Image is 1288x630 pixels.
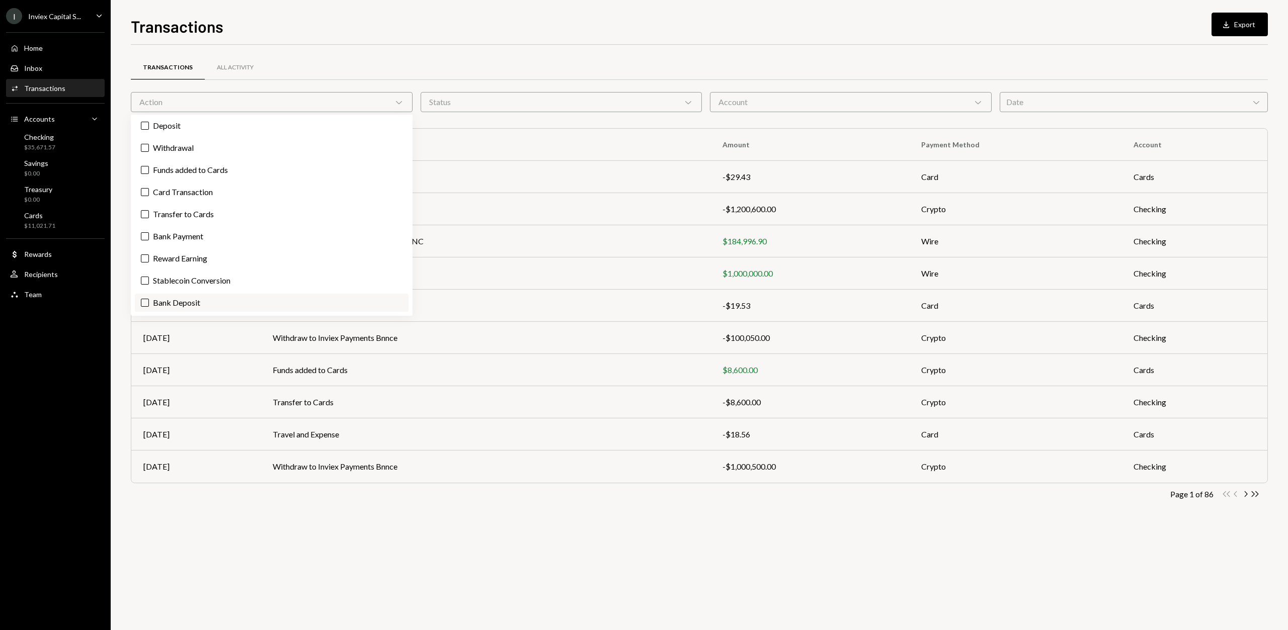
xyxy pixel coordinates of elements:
button: Bank Payment [141,232,149,240]
td: Withdraw to Inviex Payments Bnnce [261,451,710,483]
a: Rewards [6,245,105,263]
td: Checking [1121,225,1267,257]
a: Cards$11,021.71 [6,208,105,232]
label: Reward Earning [135,249,409,267]
td: [PERSON_NAME] GOLD AND SILVER INC [261,225,710,257]
div: Recipients [24,270,58,279]
a: Recipients [6,265,105,283]
label: Bank Deposit [135,294,409,312]
div: -$18.56 [722,428,898,440]
div: -$19.53 [722,300,898,312]
div: Team [24,290,42,299]
div: Account [710,92,992,112]
td: Checking [1121,386,1267,418]
td: Checking [1121,257,1267,290]
td: Travel and Expense [261,290,710,322]
div: Status [421,92,702,112]
td: Funds added to Cards [261,354,710,386]
button: Bank Deposit [141,299,149,307]
td: Crypto [909,354,1121,386]
a: Treasury$0.00 [6,182,105,206]
button: Deposit [141,122,149,130]
div: Transactions [24,84,65,93]
a: Transactions [6,79,105,97]
label: Transfer to Cards [135,205,409,223]
div: $11,021.71 [24,222,55,230]
a: Accounts [6,110,105,128]
th: Amount [710,129,910,161]
th: Account [1121,129,1267,161]
td: Crypto [909,322,1121,354]
div: [DATE] [143,332,249,344]
button: Funds added to Cards [141,166,149,174]
a: Transactions [131,55,205,80]
label: Funds added to Cards [135,161,409,179]
button: Withdrawal [141,144,149,152]
td: Checking [1121,451,1267,483]
div: $0.00 [24,196,52,204]
div: -$100,050.00 [722,332,898,344]
div: $35,671.57 [24,143,55,152]
div: -$29.43 [722,171,898,183]
td: Cards [1121,418,1267,451]
td: Withdraw to Inviex Payments Bnnce [261,322,710,354]
div: Inviex Capital S... [28,12,81,21]
td: Travel and Expense [261,161,710,193]
div: Savings [24,159,48,167]
td: Travel and Expense [261,418,710,451]
div: All Activity [217,63,254,72]
div: Transactions [143,63,193,72]
td: [PERSON_NAME] REFINERY LLC [261,257,710,290]
div: Page 1 of 86 [1170,489,1214,499]
div: Cards [24,211,55,220]
a: Inbox [6,59,105,77]
div: [DATE] [143,364,249,376]
label: Stablecoin Conversion [135,272,409,290]
a: Team [6,285,105,303]
th: Payment Method [909,129,1121,161]
button: Reward Earning [141,254,149,262]
div: Inbox [24,64,42,72]
div: I [6,8,22,24]
div: -$1,000,500.00 [722,461,898,473]
td: Cards [1121,290,1267,322]
div: $1,000,000.00 [722,267,898,280]
div: [DATE] [143,461,249,473]
button: Transfer to Cards [141,210,149,218]
td: Card [909,418,1121,451]
div: [DATE] [143,396,249,408]
div: Accounts [24,115,55,123]
a: Home [6,39,105,57]
div: -$1,200,600.00 [722,203,898,215]
button: Stablecoin Conversion [141,277,149,285]
label: Bank Payment [135,227,409,245]
td: Withdraw to Inviex Payments Bnnce [261,193,710,225]
div: $0.00 [24,169,48,178]
div: Treasury [24,185,52,194]
div: [DATE] [143,428,249,440]
a: Checking$35,671.57 [6,130,105,154]
th: To/From [261,129,710,161]
td: Checking [1121,322,1267,354]
td: Crypto [909,451,1121,483]
td: Cards [1121,354,1267,386]
a: All Activity [205,55,266,80]
div: $184,996.90 [722,235,898,247]
div: Rewards [24,250,52,258]
td: Crypto [909,386,1121,418]
td: Card [909,290,1121,322]
td: Card [909,161,1121,193]
td: Checking [1121,193,1267,225]
td: Cards [1121,161,1267,193]
td: Crypto [909,193,1121,225]
button: Card Transaction [141,188,149,196]
h1: Transactions [131,16,223,36]
div: $8,600.00 [722,364,898,376]
label: Withdrawal [135,139,409,157]
label: Card Transaction [135,183,409,201]
td: Wire [909,257,1121,290]
a: Savings$0.00 [6,156,105,180]
td: Transfer to Cards [261,386,710,418]
td: Wire [909,225,1121,257]
div: Checking [24,133,55,141]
